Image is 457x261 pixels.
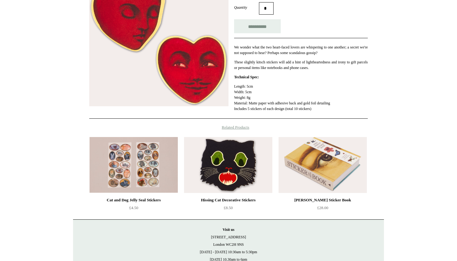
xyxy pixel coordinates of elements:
a: Hissing Cat Decorative Stickers £8.50 [184,196,272,222]
p: We wonder what the two heart-faced lovers are whispering to one another; a secret we're not suppo... [234,44,368,56]
div: Cat and Dog Jelly Seal Stickers [91,196,176,204]
a: John Derian Sticker Book John Derian Sticker Book [279,137,367,193]
span: £8.50 [224,205,233,210]
img: John Derian Sticker Book [279,137,367,193]
a: [PERSON_NAME] Sticker Book £28.00 [279,196,367,222]
span: £4.50 [129,205,138,210]
a: Cat and Dog Jelly Seal Stickers £4.50 [90,196,178,222]
a: Cat and Dog Jelly Seal Stickers Cat and Dog Jelly Seal Stickers [90,137,178,193]
a: Hissing Cat Decorative Stickers Hissing Cat Decorative Stickers [184,137,272,193]
div: [PERSON_NAME] Sticker Book [280,196,365,204]
span: £28.00 [317,205,328,210]
h4: Related Products [73,125,384,130]
img: Hissing Cat Decorative Stickers [184,137,272,193]
strong: Technical Spec: [234,75,259,79]
div: Hissing Cat Decorative Stickers [186,196,271,204]
p: These slightly kitsch stickers will add a hint of lightheartedness and irony to gift parcels or p... [234,59,368,71]
p: Length: 5cm Width: 5cm Weight: 8g Material: Matte paper with adhesive back and gold foil detailin... [234,84,368,112]
label: Quantity [234,5,259,10]
strong: Visit us [223,227,234,232]
img: Cat and Dog Jelly Seal Stickers [90,137,178,193]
